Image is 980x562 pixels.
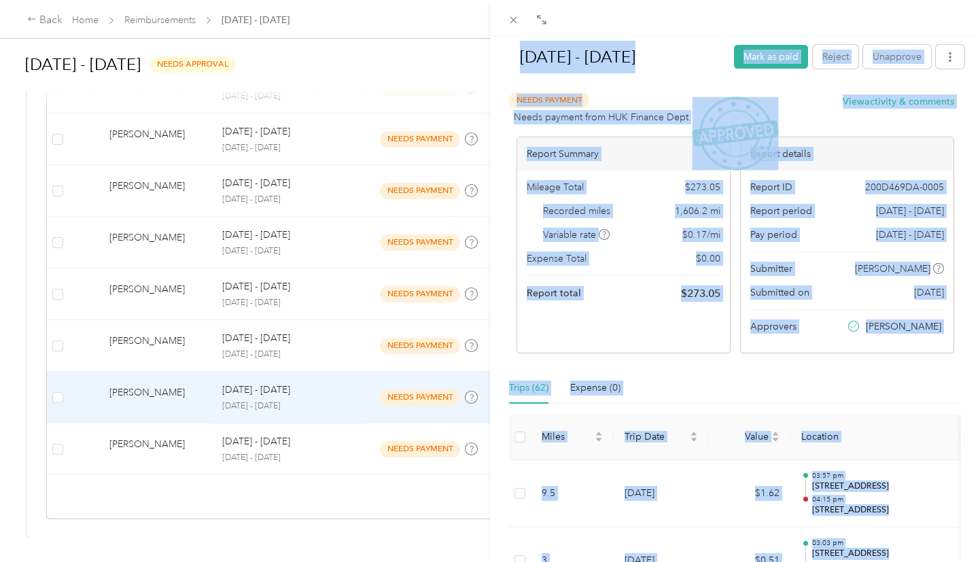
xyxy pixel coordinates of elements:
td: 9.5 [531,460,614,528]
iframe: Everlance-gr Chat Button Frame [904,486,980,562]
p: 03:57 pm [812,471,949,480]
span: Trip Date [625,431,687,442]
div: Trips (62) [509,381,548,396]
span: [DATE] - [DATE] [876,228,944,242]
p: 04:15 pm [812,495,949,504]
button: Viewactivity & comments [843,94,954,109]
span: Expense Total [527,251,587,266]
img: ApprovedStamp [692,96,778,169]
div: Report Summary [517,137,730,171]
th: Miles [531,415,614,460]
span: Report ID [750,180,792,194]
span: caret-up [771,429,780,438]
h1: Aug 1 - 31, 2025 [506,41,724,73]
p: [STREET_ADDRESS] [812,548,949,560]
span: Report total [527,286,581,300]
p: [STREET_ADDRESS] [812,480,949,493]
span: [PERSON_NAME] [866,319,941,334]
th: Trip Date [614,415,709,460]
span: Mileage Total [527,180,584,194]
span: Submitted on [750,285,809,300]
span: caret-down [690,436,698,444]
span: [DATE] - [DATE] [876,204,944,218]
button: Mark as paid [734,45,808,69]
span: $ 273.05 [685,180,720,194]
span: $ 273.05 [681,285,720,302]
th: Value [709,415,790,460]
td: [DATE] [614,460,709,528]
span: 200D469DA-0005 [865,180,944,194]
p: [STREET_ADDRESS] [812,504,949,516]
span: caret-up [595,429,603,438]
span: Value [720,431,769,442]
span: Needs payment from HUK Finance Dept [514,110,688,124]
span: Recorded miles [543,204,610,218]
span: Miles [542,431,592,442]
span: [PERSON_NAME] [855,262,930,276]
span: $ 0.00 [696,251,720,266]
button: Reject [813,45,858,69]
span: 1,606.2 mi [675,204,720,218]
div: Expense (0) [570,381,620,396]
span: Pay period [750,228,797,242]
p: 03:03 pm [812,538,949,548]
div: Report details [741,137,953,171]
span: Variable rate [543,228,610,242]
button: Unapprove [863,45,931,69]
span: Report period [750,204,812,218]
span: caret-down [595,436,603,444]
td: $1.62 [709,460,790,528]
span: Needs Payment [509,92,589,108]
span: [DATE] [914,285,944,300]
span: caret-down [771,436,780,444]
span: Approvers [750,319,797,334]
span: Submitter [750,262,792,276]
th: Location [790,415,960,460]
span: $ 0.17 / mi [682,228,720,242]
span: caret-up [690,429,698,438]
